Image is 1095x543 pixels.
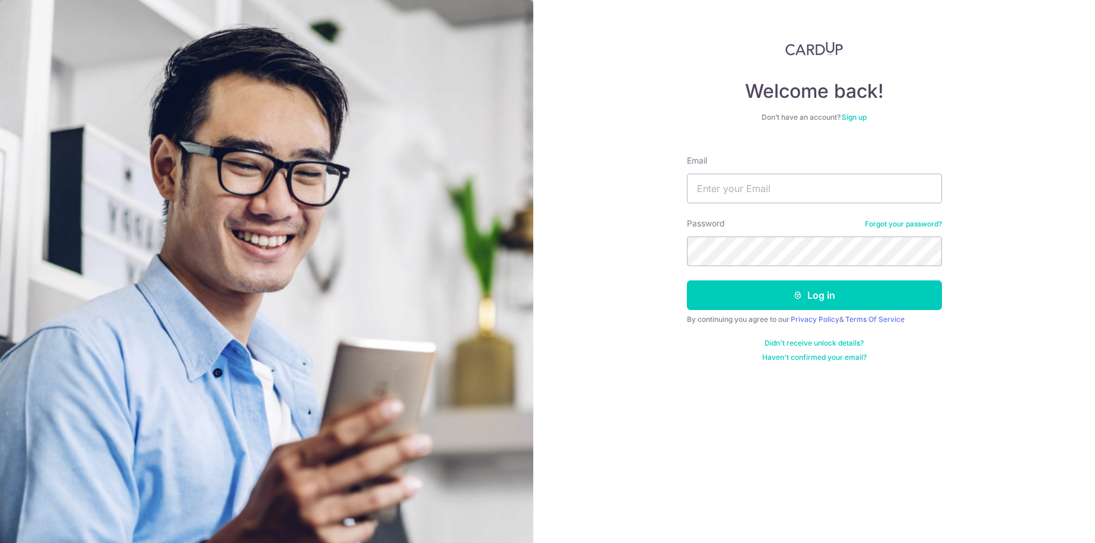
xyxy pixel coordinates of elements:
[865,219,942,229] a: Forgot your password?
[687,155,707,167] label: Email
[845,315,905,324] a: Terms Of Service
[842,113,867,122] a: Sign up
[687,174,942,203] input: Enter your Email
[687,79,942,103] h4: Welcome back!
[765,338,864,348] a: Didn't receive unlock details?
[687,280,942,310] button: Log in
[687,113,942,122] div: Don’t have an account?
[791,315,839,324] a: Privacy Policy
[762,353,867,362] a: Haven't confirmed your email?
[687,315,942,324] div: By continuing you agree to our &
[785,41,843,56] img: CardUp Logo
[687,218,725,229] label: Password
